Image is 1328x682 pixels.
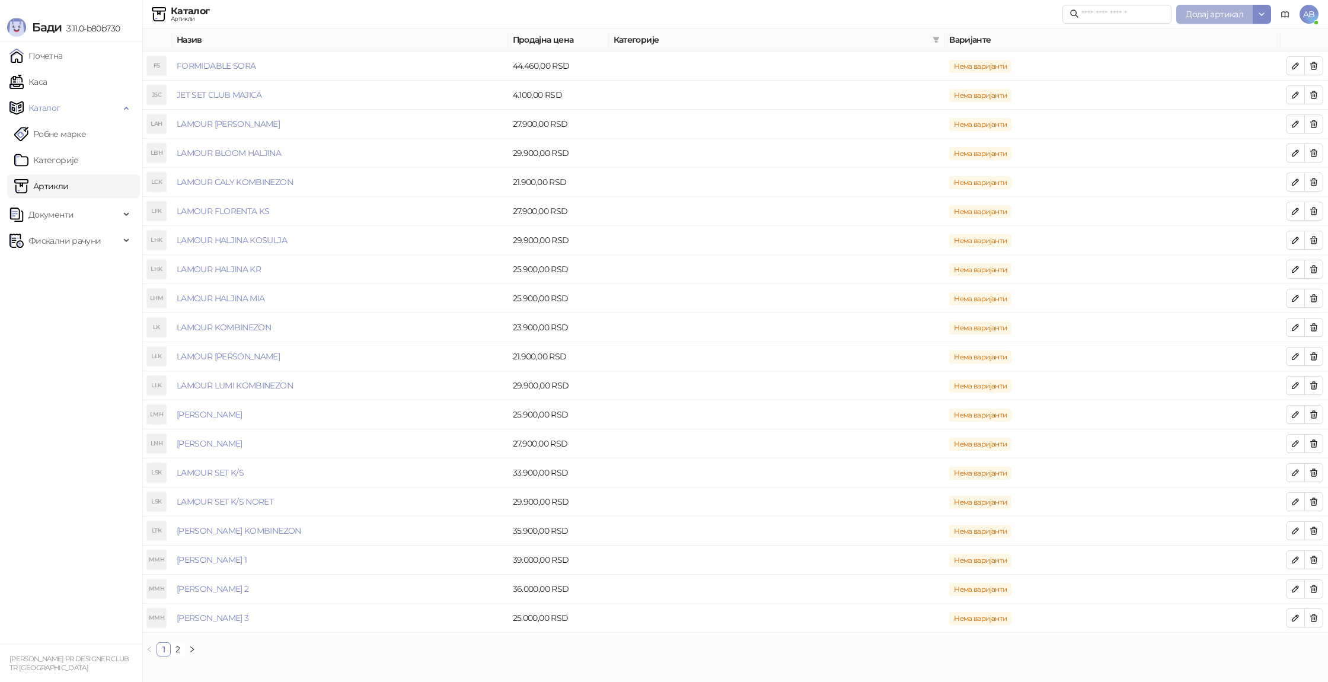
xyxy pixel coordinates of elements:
[508,168,609,197] td: 21.900,00 RSD
[508,226,609,255] td: 29.900,00 RSD
[1300,5,1319,24] span: AB
[172,429,508,458] td: LAMOUR NINA HALJINA
[177,584,248,594] a: [PERSON_NAME] 2
[508,342,609,371] td: 21.900,00 RSD
[62,23,120,34] span: 3.11.0-b80b730
[949,438,1011,451] span: Нема варијанти
[177,235,287,246] a: LAMOUR HALJINA KOSULJA
[508,255,609,284] td: 25.900,00 RSD
[7,18,26,37] img: Logo
[147,492,166,511] div: LSK
[508,575,609,604] td: 36.000,00 RSD
[172,313,508,342] td: LAMOUR KOMBINEZON
[508,52,609,81] td: 44.460,00 RSD
[172,400,508,429] td: LAMOUR MIA HALJINA
[147,85,166,104] div: JSC
[177,409,242,420] a: [PERSON_NAME]
[147,318,166,337] div: LK
[508,313,609,342] td: 23.900,00 RSD
[944,28,1281,52] th: Варијанте
[508,284,609,313] td: 25.900,00 RSD
[177,60,256,71] a: FORMIDABLE SORA
[14,148,79,172] a: Категорије
[949,89,1011,102] span: Нема варијанти
[949,321,1011,334] span: Нема варијанти
[172,604,508,633] td: MARIJA M HALJINA 3
[949,612,1011,625] span: Нема варијанти
[172,546,508,575] td: MARIJA M HALJINA 1
[508,487,609,517] td: 29.900,00 RSD
[14,122,86,146] a: Робне марке
[185,642,199,656] li: Следећа страна
[508,546,609,575] td: 39.000,00 RSD
[28,203,74,227] span: Документи
[172,371,508,400] td: LAMOUR LUMI KOMBINEZON
[9,70,47,94] a: Каса
[949,380,1011,393] span: Нема варијанти
[949,350,1011,364] span: Нема варијанти
[177,206,269,216] a: LAMOUR FLORENTA KS
[172,197,508,226] td: LAMOUR FLORENTA KS
[508,458,609,487] td: 33.900,00 RSD
[177,496,273,507] a: LAMOUR SET K/S NORET
[172,517,508,546] td: LAMOUR THALIA KOMBINEZON
[949,496,1011,509] span: Нема варијанти
[508,517,609,546] td: 35.900,00 RSD
[177,322,271,333] a: LAMOUR KOMBINEZON
[949,205,1011,218] span: Нема варијанти
[172,575,508,604] td: MARIJA M HALJINA 2
[14,174,69,198] a: ArtikliАртикли
[28,96,60,120] span: Каталог
[172,52,508,81] td: FORMIDABLE SORA
[508,400,609,429] td: 25.900,00 RSD
[1186,9,1243,20] span: Додај артикал
[508,81,609,110] td: 4.100,00 RSD
[949,554,1011,567] span: Нема варијанти
[508,139,609,168] td: 29.900,00 RSD
[157,642,171,656] li: 1
[949,118,1011,131] span: Нема варијанти
[949,292,1011,305] span: Нема варијанти
[949,467,1011,480] span: Нема варијанти
[177,264,261,275] a: LAMOUR HALJINA KR
[147,579,166,598] div: MMH
[1276,5,1295,24] a: Документација
[508,604,609,633] td: 25.000,00 RSD
[508,110,609,139] td: 27.900,00 RSD
[508,28,609,52] th: Продајна цена
[142,642,157,656] button: left
[508,197,609,226] td: 27.900,00 RSD
[177,177,293,187] a: LAMOUR CALY KOMBINEZON
[949,409,1011,422] span: Нема варијанти
[9,655,129,672] small: [PERSON_NAME] PR DESIGNER CLUB TR [GEOGRAPHIC_DATA]
[147,173,166,192] div: LCK
[147,376,166,395] div: LLK
[933,36,940,43] span: filter
[146,646,153,653] span: left
[147,521,166,540] div: LTK
[172,28,508,52] th: Назив
[147,202,166,221] div: LFK
[147,550,166,569] div: MMH
[171,643,184,656] a: 2
[177,613,248,623] a: [PERSON_NAME] 3
[930,31,942,49] span: filter
[147,608,166,627] div: MMH
[1176,5,1253,24] button: Додај артикал
[177,293,264,304] a: LAMOUR HALJINA MIA
[171,642,185,656] li: 2
[189,646,196,653] span: right
[172,342,508,371] td: LAMOUR LIO KOMBINEZON
[177,380,293,391] a: LAMOUR LUMI KOMBINEZON
[177,119,280,129] a: LAMOUR [PERSON_NAME]
[147,144,166,162] div: LBH
[172,110,508,139] td: LAMOUR AVI HALJINA
[949,60,1011,73] span: Нема варијанти
[147,289,166,308] div: LHM
[147,260,166,279] div: LHK
[28,229,101,253] span: Фискални рачуни
[177,438,242,449] a: [PERSON_NAME]
[949,263,1011,276] span: Нема варијанти
[147,463,166,482] div: LSK
[157,643,170,656] a: 1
